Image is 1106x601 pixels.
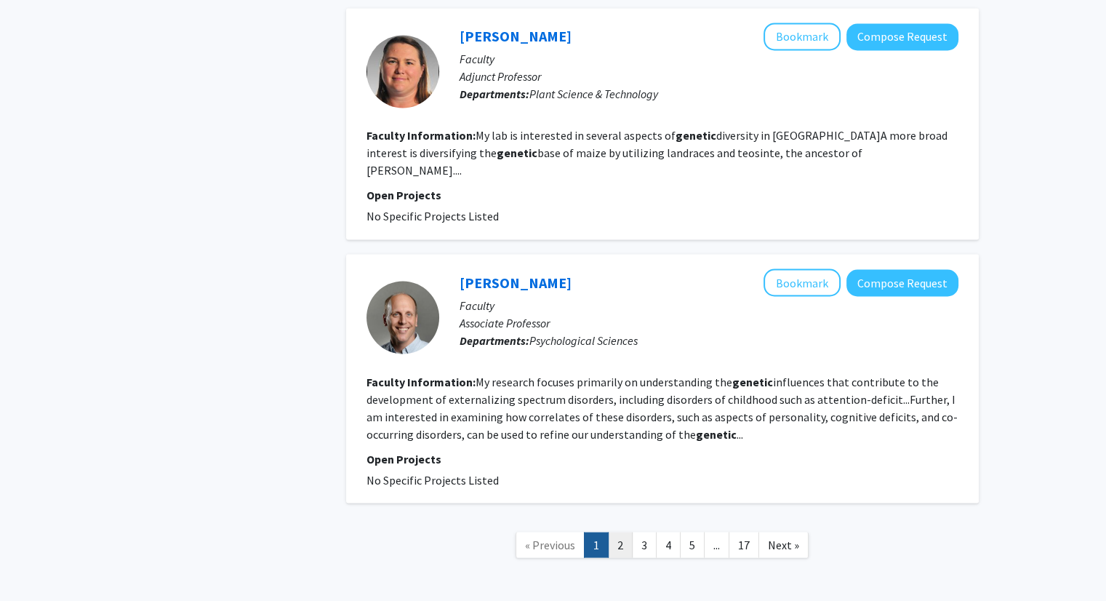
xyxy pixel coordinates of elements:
b: genetic [696,426,737,441]
button: Add Ian Gizer to Bookmarks [764,268,841,296]
b: genetic [676,128,716,143]
p: Open Projects [366,450,958,467]
p: Open Projects [366,186,958,204]
nav: Page navigation [346,517,979,576]
fg-read-more: My research focuses primarily on understanding the influences that contribute to the development ... [366,374,958,441]
span: No Specific Projects Listed [366,209,499,223]
span: ... [713,537,720,552]
button: Compose Request to Ian Gizer [846,269,958,296]
a: 5 [680,532,705,557]
a: Next [758,532,809,557]
fg-read-more: My lab is interested in several aspects of diversity in [GEOGRAPHIC_DATA]A more broad interest is... [366,128,947,178]
span: No Specific Projects Listed [366,472,499,487]
a: 4 [656,532,681,557]
b: genetic [732,374,773,389]
span: Plant Science & Technology [529,87,658,101]
b: Departments: [460,87,529,101]
span: Psychological Sciences [529,333,638,347]
p: Faculty [460,296,958,314]
b: genetic [497,146,537,160]
span: Next » [768,537,799,552]
a: Previous Page [516,532,585,557]
a: [PERSON_NAME] [460,273,572,291]
a: 2 [608,532,633,557]
b: Faculty Information: [366,128,476,143]
p: Faculty [460,50,958,68]
iframe: Chat [11,536,62,590]
b: Departments: [460,333,529,347]
a: 3 [632,532,657,557]
span: « Previous [525,537,575,552]
a: 1 [584,532,609,557]
button: Add Sherry Flint-Garcia to Bookmarks [764,23,841,50]
p: Adjunct Professor [460,68,958,85]
a: [PERSON_NAME] [460,27,572,45]
b: Faculty Information: [366,374,476,389]
button: Compose Request to Sherry Flint-Garcia [846,23,958,50]
p: Associate Professor [460,314,958,331]
a: 17 [729,532,759,557]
